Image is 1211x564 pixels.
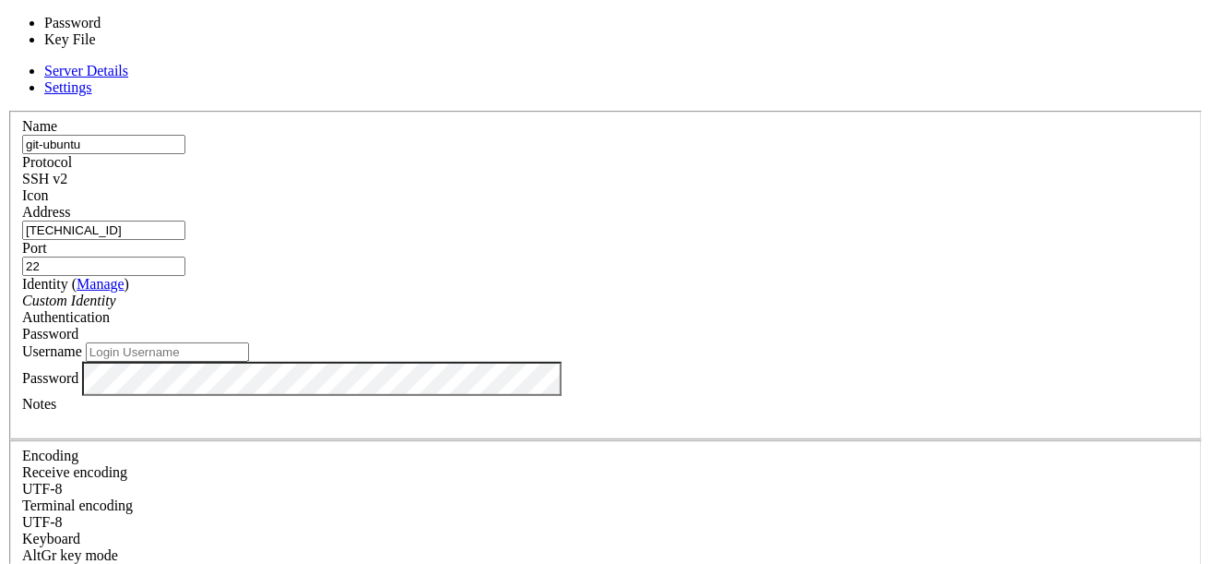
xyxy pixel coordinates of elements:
span: ( ) [72,276,129,292]
label: Protocol [22,154,72,170]
label: Notes [22,396,56,412]
label: Set the expected encoding for data received from the host. If the encodings do not match, visual ... [22,547,118,563]
span: Password [22,326,78,342]
label: Keyboard [22,531,80,546]
span: SSH v2 [22,171,67,186]
a: Manage [77,276,125,292]
input: Server Name [22,135,185,154]
span: UTF-8 [22,514,63,530]
label: Authentication [22,309,110,325]
i: Custom Identity [22,293,116,308]
div: SSH v2 [22,171,1189,187]
input: Host Name or IP [22,221,185,240]
label: Set the expected encoding for data received from the host. If the encodings do not match, visual ... [22,464,127,480]
label: Address [22,204,70,220]
div: UTF-8 [22,481,1189,498]
div: Custom Identity [22,293,1189,309]
label: Name [22,118,57,134]
div: UTF-8 [22,514,1189,531]
span: UTF-8 [22,481,63,497]
a: Server Details [44,63,128,78]
label: Identity [22,276,129,292]
label: Icon [22,187,48,203]
input: Login Username [86,342,249,362]
label: Port [22,240,47,256]
div: Password [22,326,1189,342]
li: Key File [44,31,193,48]
label: Password [22,370,78,386]
label: Username [22,343,82,359]
label: Encoding [22,448,78,463]
a: Settings [44,79,92,95]
label: The default terminal encoding. ISO-2022 enables character map translations (like graphics maps). ... [22,498,133,513]
li: Password [44,15,193,31]
input: Port Number [22,257,185,276]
